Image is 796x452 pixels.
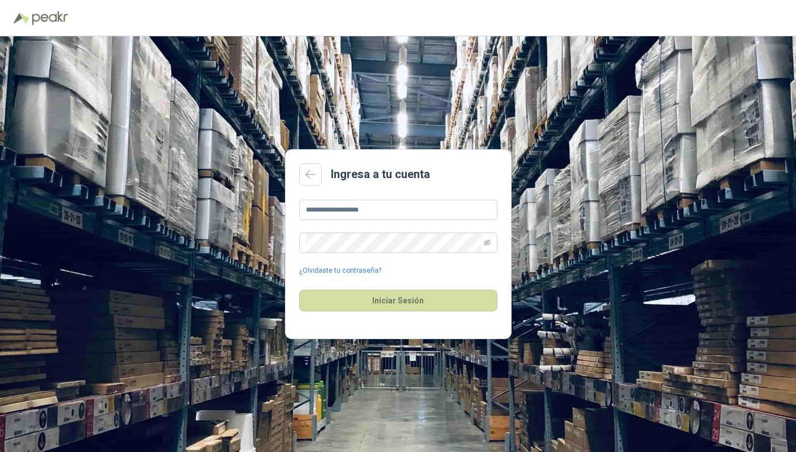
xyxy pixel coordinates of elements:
[331,166,430,183] h2: Ingresa a tu cuenta
[484,239,491,246] span: eye-invisible
[14,12,29,24] img: Logo
[299,290,497,311] button: Iniciar Sesión
[32,11,68,25] img: Peakr
[299,265,381,276] a: ¿Olvidaste tu contraseña?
